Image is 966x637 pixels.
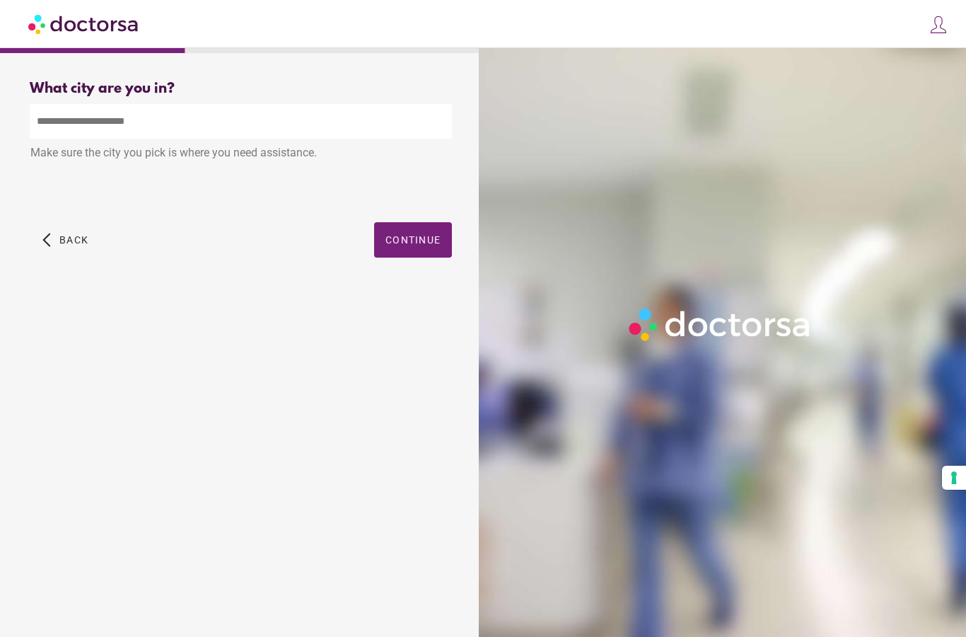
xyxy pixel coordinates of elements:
img: Logo-Doctorsa-trans-White-partial-flat.png [624,303,817,346]
img: Doctorsa.com [28,8,140,40]
button: arrow_back_ios Back [37,222,94,258]
img: icons8-customer-100.png [929,15,948,35]
span: Continue [385,234,441,246]
button: Continue [374,222,452,258]
span: Back [59,234,88,246]
button: Your consent preferences for tracking technologies [942,466,966,490]
div: What city are you in? [30,81,452,97]
div: Make sure the city you pick is where you need assistance. [30,139,452,170]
